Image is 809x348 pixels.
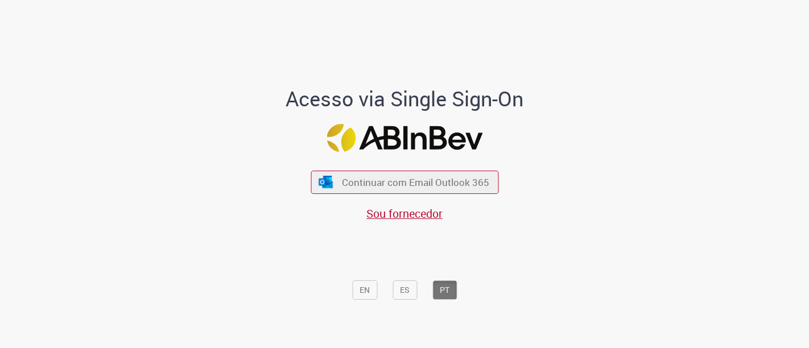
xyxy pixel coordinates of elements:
[366,206,443,221] a: Sou fornecedor
[318,176,334,188] img: ícone Azure/Microsoft 360
[311,171,498,194] button: ícone Azure/Microsoft 360 Continuar com Email Outlook 365
[342,176,489,189] span: Continuar com Email Outlook 365
[327,124,482,152] img: Logo ABInBev
[247,88,563,110] h1: Acesso via Single Sign-On
[352,280,377,300] button: EN
[432,280,457,300] button: PT
[393,280,417,300] button: ES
